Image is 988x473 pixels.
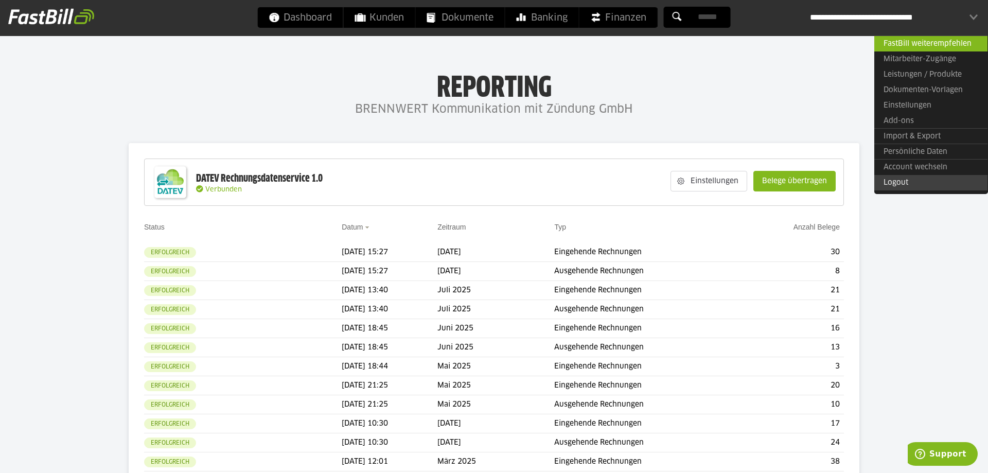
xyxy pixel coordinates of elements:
a: Zeitraum [437,223,466,231]
td: Juli 2025 [437,281,554,300]
sl-badge: Erfolgreich [144,323,196,334]
td: Ausgehende Rechnungen [554,300,739,319]
a: FastBill weiterempfehlen [874,36,987,51]
a: Mitarbeiter-Zugänge [874,51,987,67]
td: [DATE] 13:40 [342,281,437,300]
a: Dokumenten-Vorlagen [874,82,987,98]
sl-badge: Erfolgreich [144,285,196,296]
td: Mai 2025 [437,357,554,376]
td: 13 [739,338,844,357]
span: Finanzen [591,7,646,28]
span: Kunden [355,7,404,28]
img: fastbill_logo_white.png [8,8,94,25]
td: 20 [739,376,844,395]
span: Dokumente [427,7,493,28]
a: Einstellungen [874,98,987,113]
td: Ausgehende Rechnungen [554,338,739,357]
td: [DATE] 18:45 [342,319,437,338]
td: [DATE] 21:25 [342,395,437,414]
a: Leistungen / Produkte [874,67,987,82]
sl-badge: Erfolgreich [144,418,196,429]
td: [DATE] 15:27 [342,262,437,281]
td: [DATE] 10:30 [342,433,437,452]
sl-badge: Erfolgreich [144,437,196,448]
td: Ausgehende Rechnungen [554,433,739,452]
a: Account wechseln [874,159,987,175]
td: [DATE] [437,262,554,281]
a: Banking [505,7,579,28]
td: [DATE] 12:01 [342,452,437,471]
sl-badge: Erfolgreich [144,247,196,258]
sl-badge: Erfolgreich [144,361,196,372]
a: Import & Export [874,128,987,144]
sl-button: Belege übertragen [753,171,836,191]
td: [DATE] 10:30 [342,414,437,433]
td: Ausgehende Rechnungen [554,395,739,414]
a: Dokumente [416,7,505,28]
div: DATEV Rechnungsdatenservice 1.0 [196,172,323,185]
td: Juni 2025 [437,338,554,357]
iframe: Öffnet ein Widget, in dem Sie weitere Informationen finden [908,442,978,468]
a: Logout [874,175,987,190]
sl-button: Einstellungen [671,171,747,191]
td: 38 [739,452,844,471]
td: Juni 2025 [437,319,554,338]
sl-badge: Erfolgreich [144,266,196,277]
td: 10 [739,395,844,414]
span: Banking [517,7,568,28]
td: [DATE] 18:44 [342,357,437,376]
td: Mai 2025 [437,395,554,414]
td: Eingehende Rechnungen [554,376,739,395]
td: 3 [739,357,844,376]
td: [DATE] 13:40 [342,300,437,319]
td: [DATE] [437,414,554,433]
a: Dashboard [258,7,343,28]
td: Eingehende Rechnungen [554,414,739,433]
a: Anzahl Belege [793,223,840,231]
td: 17 [739,414,844,433]
td: Eingehende Rechnungen [554,281,739,300]
span: Verbunden [205,186,242,193]
sl-badge: Erfolgreich [144,380,196,391]
td: 24 [739,433,844,452]
img: sort_desc.gif [365,226,372,229]
sl-badge: Erfolgreich [144,457,196,467]
h1: Reporting [103,73,885,99]
sl-badge: Erfolgreich [144,399,196,410]
a: Status [144,223,165,231]
td: [DATE] 15:27 [342,243,437,262]
td: Mai 2025 [437,376,554,395]
span: Dashboard [269,7,332,28]
td: 30 [739,243,844,262]
td: März 2025 [437,452,554,471]
td: Eingehende Rechnungen [554,357,739,376]
a: Finanzen [579,7,658,28]
img: DATEV-Datenservice Logo [150,162,191,203]
a: Typ [554,223,566,231]
td: 8 [739,262,844,281]
td: [DATE] 18:45 [342,338,437,357]
sl-badge: Erfolgreich [144,342,196,353]
a: Datum [342,223,363,231]
td: 21 [739,300,844,319]
a: Add-ons [874,113,987,129]
a: Persönliche Daten [874,144,987,160]
td: [DATE] [437,243,554,262]
sl-badge: Erfolgreich [144,304,196,315]
td: [DATE] 21:25 [342,376,437,395]
td: Eingehende Rechnungen [554,243,739,262]
td: [DATE] [437,433,554,452]
td: 16 [739,319,844,338]
a: Kunden [344,7,415,28]
td: 21 [739,281,844,300]
td: Eingehende Rechnungen [554,319,739,338]
td: Eingehende Rechnungen [554,452,739,471]
td: Juli 2025 [437,300,554,319]
td: Ausgehende Rechnungen [554,262,739,281]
